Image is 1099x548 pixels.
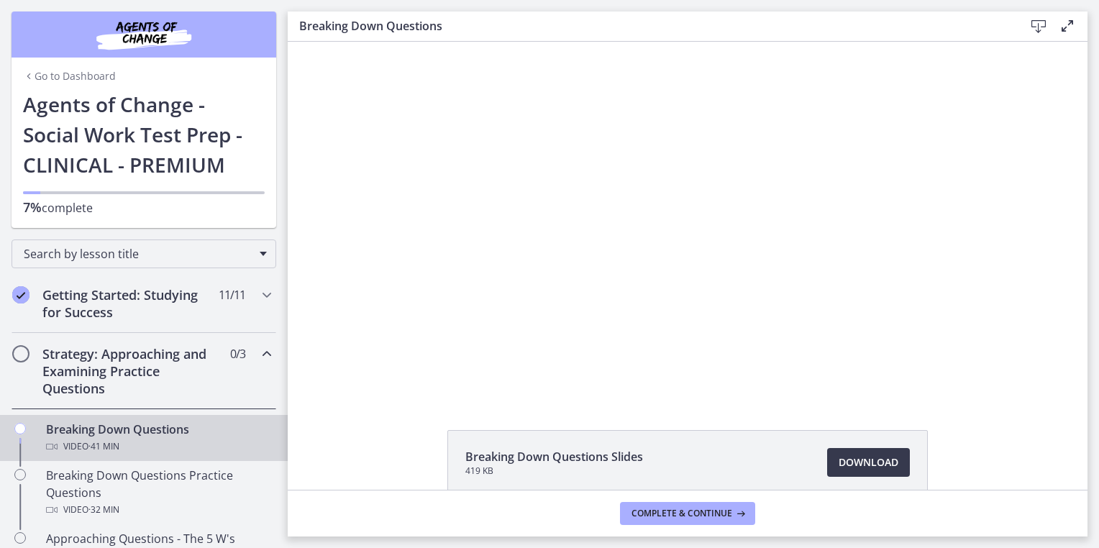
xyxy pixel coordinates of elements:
span: Download [839,454,898,471]
i: Completed [12,286,29,303]
h2: Strategy: Approaching and Examining Practice Questions [42,345,218,397]
span: 419 KB [465,465,643,477]
span: · 32 min [88,501,119,519]
a: Download [827,448,910,477]
span: 11 / 11 [219,286,245,303]
div: Breaking Down Questions [46,421,270,455]
h3: Breaking Down Questions [299,17,1001,35]
img: Agents of Change [58,17,230,52]
a: Go to Dashboard [23,69,116,83]
iframe: Video Lesson [288,42,1087,397]
div: Breaking Down Questions Practice Questions [46,467,270,519]
button: Complete & continue [620,502,755,525]
h2: Getting Started: Studying for Success [42,286,218,321]
div: Search by lesson title [12,239,276,268]
p: complete [23,198,265,216]
span: · 41 min [88,438,119,455]
div: Video [46,438,270,455]
span: 0 / 3 [230,345,245,362]
span: Complete & continue [631,508,732,519]
span: 7% [23,198,42,216]
span: Search by lesson title [24,246,252,262]
div: Video [46,501,270,519]
span: Breaking Down Questions Slides [465,448,643,465]
h1: Agents of Change - Social Work Test Prep - CLINICAL - PREMIUM [23,89,265,180]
